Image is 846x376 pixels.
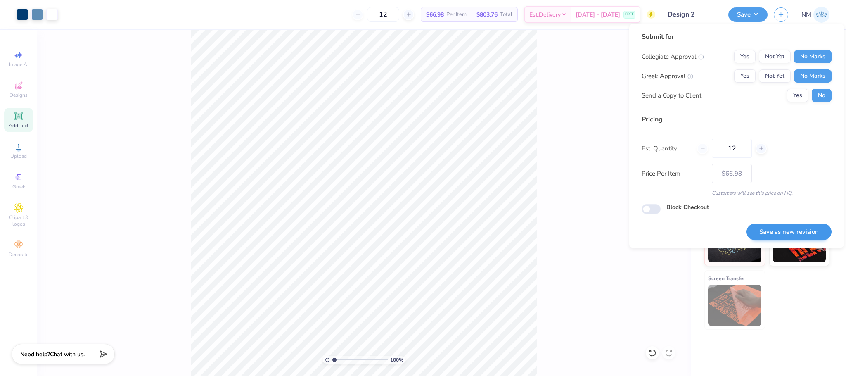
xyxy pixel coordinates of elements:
div: Customers will see this price on HQ. [642,189,832,197]
label: Price Per Item [642,169,706,178]
span: Clipart & logos [4,214,33,227]
button: Not Yet [759,50,791,63]
span: Decorate [9,251,28,258]
button: Yes [734,50,756,63]
span: Greek [12,183,25,190]
div: Greek Approval [642,71,693,81]
button: No Marks [794,69,832,83]
button: No [812,89,832,102]
span: Upload [10,153,27,159]
input: Untitled Design [661,6,722,23]
span: Add Text [9,122,28,129]
img: Naina Mehta [813,7,829,23]
span: Est. Delivery [529,10,561,19]
label: Est. Quantity [642,144,691,153]
div: Pricing [642,114,832,124]
button: Yes [787,89,808,102]
span: [DATE] - [DATE] [576,10,620,19]
span: Designs [9,92,28,98]
span: 100 % [390,356,403,364]
button: No Marks [794,50,832,63]
input: – – [367,7,399,22]
span: NM [801,10,811,19]
div: Submit for [642,32,832,42]
div: Send a Copy to Client [642,91,701,100]
span: FREE [625,12,634,17]
span: Chat with us. [50,350,85,358]
span: $66.98 [426,10,444,19]
span: $803.76 [476,10,498,19]
span: Image AI [9,61,28,68]
span: Screen Transfer [708,274,745,283]
button: Save as new revision [746,224,832,240]
input: – – [712,139,752,158]
a: NM [801,7,829,23]
span: Per Item [446,10,467,19]
span: Total [500,10,512,19]
button: Yes [734,69,756,83]
div: Collegiate Approval [642,52,704,62]
label: Block Checkout [666,203,709,212]
img: Screen Transfer [708,285,761,326]
strong: Need help? [20,350,50,358]
button: Save [728,7,768,22]
button: Not Yet [759,69,791,83]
